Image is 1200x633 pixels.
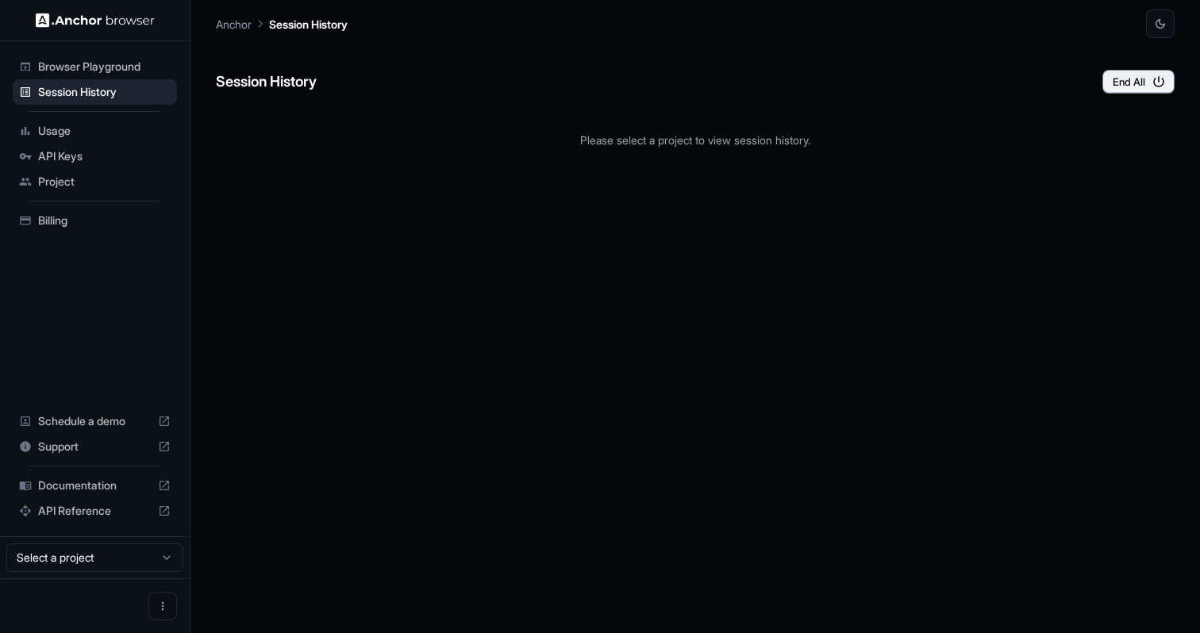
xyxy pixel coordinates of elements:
h6: Session History [216,71,317,94]
button: Open menu [148,592,177,620]
p: Session History [269,16,348,33]
img: Anchor Logo [36,13,155,28]
span: Project [38,174,171,190]
div: API Reference [13,498,177,524]
div: Usage [13,118,177,144]
span: Session History [38,84,171,100]
div: Browser Playground [13,54,177,79]
div: Session History [13,79,177,105]
span: Usage [38,123,171,139]
div: Schedule a demo [13,409,177,434]
span: Browser Playground [38,59,171,75]
span: Support [38,439,152,455]
p: Please select a project to view session history. [216,132,1175,148]
span: API Keys [38,148,171,164]
span: API Reference [38,503,152,519]
div: Support [13,434,177,459]
div: Project [13,169,177,194]
div: Documentation [13,473,177,498]
span: Schedule a demo [38,413,152,429]
p: Anchor [216,16,252,33]
div: API Keys [13,144,177,169]
span: Documentation [38,478,152,493]
div: Billing [13,208,177,233]
button: End All [1102,70,1175,94]
nav: breadcrumb [216,15,348,33]
span: Billing [38,213,171,228]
